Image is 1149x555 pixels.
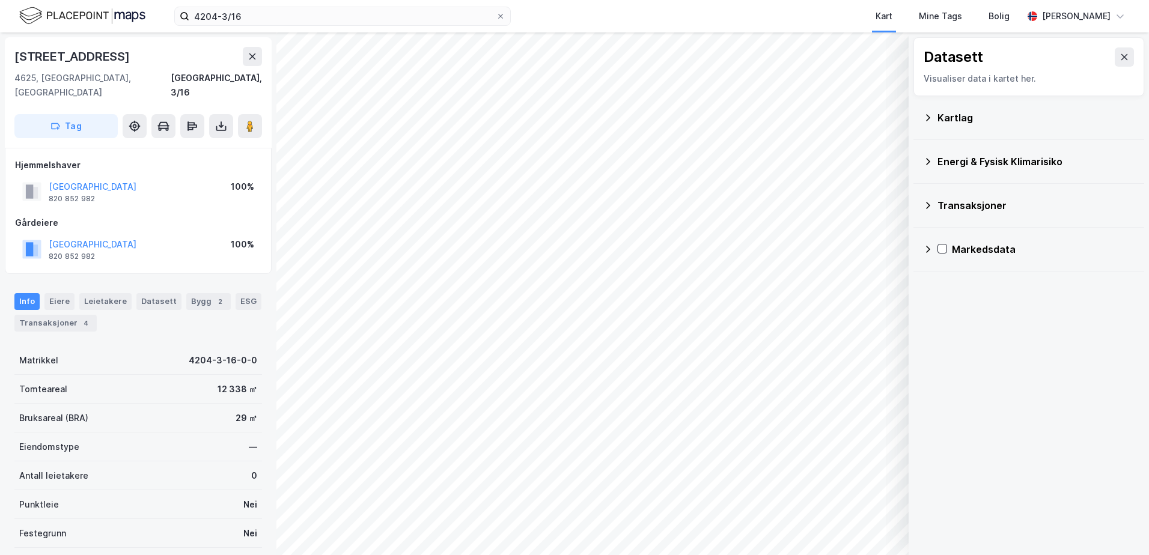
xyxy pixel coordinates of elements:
[189,7,496,25] input: Søk på adresse, matrikkel, gårdeiere, leietakere eller personer
[1089,497,1149,555] div: Kontrollprogram for chat
[236,293,261,310] div: ESG
[937,154,1135,169] div: Energi & Fysisk Klimarisiko
[19,5,145,26] img: logo.f888ab2527a4732fd821a326f86c7f29.svg
[14,293,40,310] div: Info
[80,317,92,329] div: 4
[249,440,257,454] div: —
[19,440,79,454] div: Eiendomstype
[14,114,118,138] button: Tag
[214,296,226,308] div: 2
[79,293,132,310] div: Leietakere
[19,469,88,483] div: Antall leietakere
[14,47,132,66] div: [STREET_ADDRESS]
[49,194,95,204] div: 820 852 982
[937,198,1135,213] div: Transaksjoner
[14,71,171,100] div: 4625, [GEOGRAPHIC_DATA], [GEOGRAPHIC_DATA]
[1042,9,1111,23] div: [PERSON_NAME]
[44,293,75,310] div: Eiere
[243,497,257,512] div: Nei
[924,71,1134,86] div: Visualiser data i kartet her.
[19,411,88,425] div: Bruksareal (BRA)
[49,252,95,261] div: 820 852 982
[186,293,231,310] div: Bygg
[15,158,261,172] div: Hjemmelshaver
[231,180,254,194] div: 100%
[251,469,257,483] div: 0
[236,411,257,425] div: 29 ㎡
[243,526,257,541] div: Nei
[19,497,59,512] div: Punktleie
[876,9,892,23] div: Kart
[218,382,257,396] div: 12 338 ㎡
[231,237,254,252] div: 100%
[136,293,181,310] div: Datasett
[171,71,262,100] div: [GEOGRAPHIC_DATA], 3/16
[19,382,67,396] div: Tomteareal
[1089,497,1149,555] iframe: Chat Widget
[19,353,58,368] div: Matrikkel
[19,526,66,541] div: Festegrunn
[952,242,1135,256] div: Markedsdata
[919,9,962,23] div: Mine Tags
[924,47,983,67] div: Datasett
[937,111,1135,125] div: Kartlag
[15,216,261,230] div: Gårdeiere
[189,353,257,368] div: 4204-3-16-0-0
[989,9,1010,23] div: Bolig
[14,315,97,332] div: Transaksjoner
